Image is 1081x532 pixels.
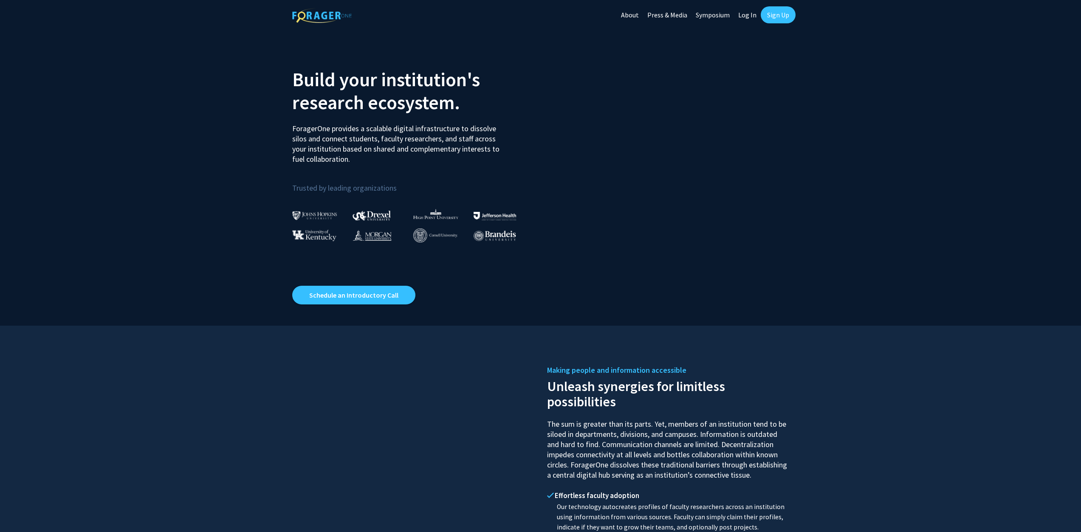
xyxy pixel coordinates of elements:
[292,171,534,194] p: Trusted by leading organizations
[292,286,415,304] a: Opens in a new tab
[353,211,391,220] img: Drexel University
[292,211,337,220] img: Johns Hopkins University
[413,228,457,242] img: Cornell University
[547,377,789,409] h2: Unleash synergies for limitless possibilities
[292,230,336,241] img: University of Kentucky
[413,209,458,219] img: High Point University
[547,491,789,500] h4: Effortless faculty adoption
[292,8,352,23] img: ForagerOne Logo
[292,68,534,114] h2: Build your institution's research ecosystem.
[474,212,516,220] img: Thomas Jefferson University
[547,364,789,377] h5: Making people and information accessible
[761,6,796,23] a: Sign Up
[353,230,392,241] img: Morgan State University
[292,117,505,164] p: ForagerOne provides a scalable digital infrastructure to dissolve silos and connect students, fac...
[474,231,516,241] img: Brandeis University
[547,411,789,480] p: The sum is greater than its parts. Yet, members of an institution tend to be siloed in department...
